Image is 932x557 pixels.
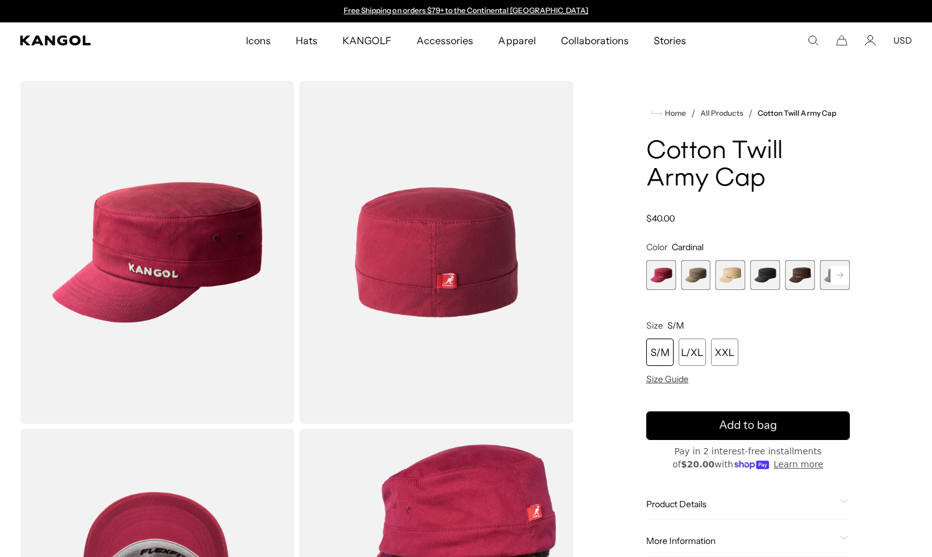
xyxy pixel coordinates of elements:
[646,213,675,224] span: $40.00
[672,241,704,253] span: Cardinal
[283,22,330,59] a: Hats
[662,109,686,118] span: Home
[646,138,850,193] h1: Cotton Twill Army Cap
[646,241,667,253] span: Color
[785,260,815,290] div: 5 of 9
[233,22,283,59] a: Icons
[646,411,850,440] button: Add to bag
[715,260,745,290] label: Beige
[807,35,819,46] summary: Search here
[646,535,835,546] span: More Information
[681,260,711,290] div: 2 of 9
[820,260,850,290] div: 6 of 9
[338,6,595,16] slideshow-component: Announcement bar
[646,106,850,121] nav: breadcrumbs
[711,339,738,366] div: XXL
[646,373,689,385] span: Size Guide
[344,6,588,15] a: Free Shipping on orders $79+ to the Continental [GEOGRAPHIC_DATA]
[486,22,548,59] a: Apparel
[700,109,743,118] a: All Products
[296,22,318,59] span: Hats
[561,22,629,59] span: Collaborations
[743,106,753,121] li: /
[820,260,850,290] label: Grey
[836,35,847,46] button: Cart
[893,35,912,46] button: USD
[686,106,695,121] li: /
[404,22,486,59] a: Accessories
[417,22,473,59] span: Accessories
[338,6,595,16] div: Announcement
[651,108,686,119] a: Home
[681,260,711,290] label: Green
[498,22,535,59] span: Apparel
[646,260,676,290] label: Cardinal
[646,260,676,290] div: 1 of 9
[758,109,836,118] a: Cotton Twill Army Cap
[654,22,686,59] span: Stories
[715,260,745,290] div: 3 of 9
[338,6,595,16] div: 1 of 2
[246,22,271,59] span: Icons
[750,260,780,290] div: 4 of 9
[750,260,780,290] label: Black
[20,35,162,45] a: Kangol
[646,498,835,510] span: Product Details
[785,260,815,290] label: Brown
[330,22,404,59] a: KANGOLF
[299,81,574,424] img: color-cardinal
[719,417,777,434] span: Add to bag
[342,22,392,59] span: KANGOLF
[646,339,674,366] div: S/M
[679,339,706,366] div: L/XL
[641,22,699,59] a: Stories
[667,320,684,331] span: S/M
[865,35,876,46] a: Account
[20,81,294,424] img: color-cardinal
[646,320,663,331] span: Size
[548,22,641,59] a: Collaborations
